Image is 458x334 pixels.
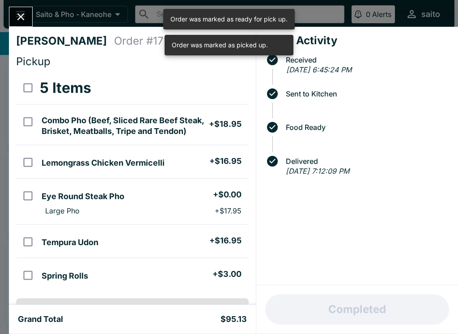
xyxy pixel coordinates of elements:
[215,206,242,215] p: + $17.95
[42,191,124,202] h5: Eye Round Steak Pho
[16,72,249,291] table: orders table
[281,90,451,98] span: Sent to Kitchen
[9,7,32,26] button: Close
[45,206,80,215] p: Large Pho
[42,271,88,281] h5: Spring Rolls
[263,34,451,47] h4: Order Activity
[42,237,98,248] h5: Tempura Udon
[286,65,352,74] em: [DATE] 6:45:24 PM
[16,55,51,68] span: Pickup
[114,34,189,48] h4: Order # 171244
[16,34,114,48] h4: [PERSON_NAME]
[42,115,208,137] h5: Combo Pho (Beef, Sliced Rare Beef Steak, Brisket, Meatballs, Tripe and Tendon)
[281,157,451,165] span: Delivered
[221,314,247,325] h5: $95.13
[213,189,242,200] h5: + $0.00
[281,123,451,131] span: Food Ready
[209,235,242,246] h5: + $16.95
[281,56,451,64] span: Received
[209,156,242,167] h5: + $16.95
[286,167,349,175] em: [DATE] 7:12:09 PM
[172,38,268,53] div: Order was marked as picked up.
[212,269,242,280] h5: + $3.00
[18,314,63,325] h5: Grand Total
[40,79,91,97] h3: 5 Items
[170,12,288,27] div: Order was marked as ready for pick up.
[209,119,242,129] h5: + $18.95
[42,158,165,168] h5: Lemongrass Chicken Vermicelli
